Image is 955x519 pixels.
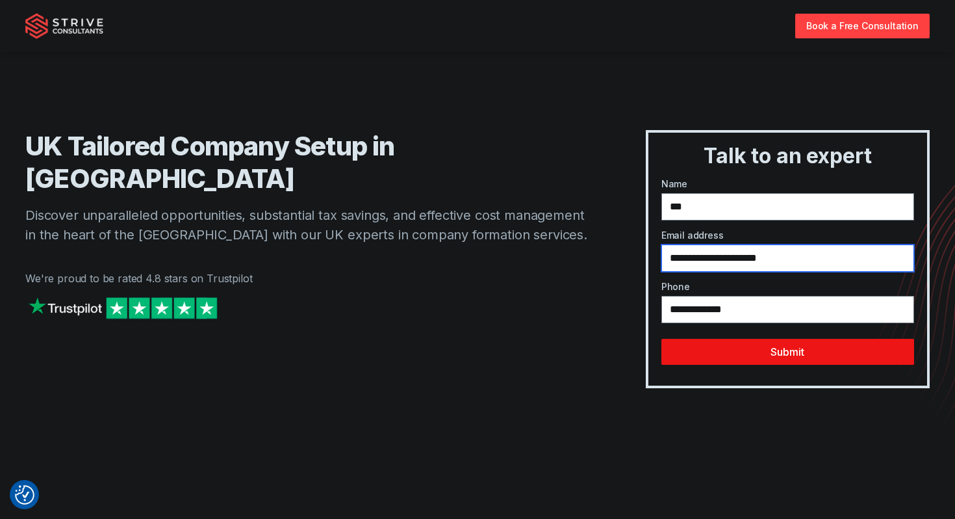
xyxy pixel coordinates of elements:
[795,14,930,38] a: Book a Free Consultation
[25,13,103,39] img: Strive Consultants
[654,143,922,169] h3: Talk to an expert
[661,228,914,242] label: Email address
[25,206,594,245] p: Discover unparalleled opportunities, substantial tax savings, and effective cost management in th...
[661,177,914,191] label: Name
[15,485,34,505] button: Consent Preferences
[15,485,34,505] img: Revisit consent button
[25,271,594,286] p: We're proud to be rated 4.8 stars on Trustpilot
[661,339,914,365] button: Submit
[25,294,220,322] img: Strive on Trustpilot
[661,280,914,293] label: Phone
[25,130,594,195] h1: UK Tailored Company Setup in [GEOGRAPHIC_DATA]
